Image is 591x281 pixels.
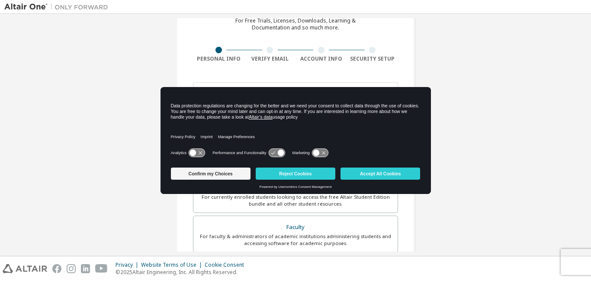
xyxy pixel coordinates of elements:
img: altair_logo.svg [3,264,47,273]
div: Account Info [295,55,347,62]
img: Altair One [4,3,112,11]
img: facebook.svg [52,264,61,273]
div: For currently enrolled students looking to access the free Altair Student Edition bundle and all ... [199,194,392,207]
div: Faculty [199,221,392,233]
img: linkedin.svg [81,264,90,273]
div: Cookie Consent [205,262,249,268]
div: Website Terms of Use [141,262,205,268]
div: Verify Email [244,55,296,62]
div: For faculty & administrators of academic institutions administering students and accessing softwa... [199,233,392,247]
div: Security Setup [347,55,398,62]
div: Privacy [116,262,141,268]
div: Personal Info [193,55,244,62]
p: © 2025 Altair Engineering, Inc. All Rights Reserved. [116,268,249,276]
img: youtube.svg [95,264,108,273]
img: instagram.svg [67,264,76,273]
div: For Free Trials, Licenses, Downloads, Learning & Documentation and so much more. [235,17,356,31]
